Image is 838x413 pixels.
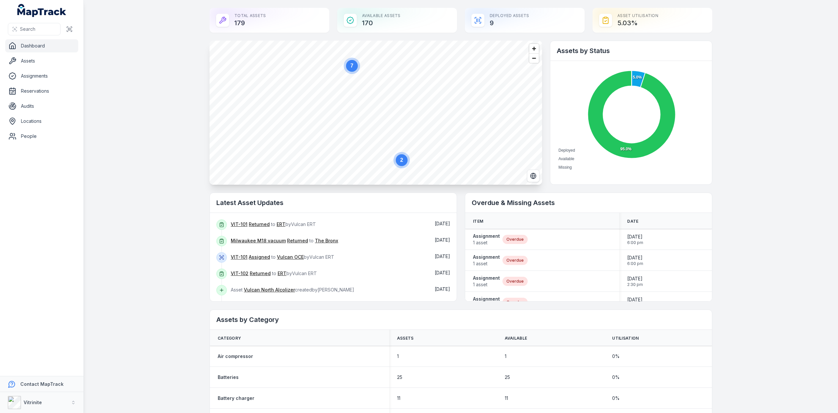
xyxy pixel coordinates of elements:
time: 11/08/2025, 2:47:16 pm [435,237,450,243]
a: ERT [278,270,286,277]
span: [DATE] [435,237,450,243]
span: 2:30 pm [627,282,643,287]
span: [DATE] [435,286,450,292]
span: 1 asset [473,281,500,288]
text: 2 [400,157,403,163]
button: Search [8,23,61,35]
canvas: Map [209,41,542,185]
span: [DATE] [435,270,450,275]
button: Switch to Satellite View [527,170,539,182]
span: to by Vulcan ERT [231,221,316,227]
span: 1 [397,353,399,360]
a: Returned [287,237,308,244]
time: 09/07/2025, 6:00:00 pm [627,254,643,266]
strong: Vitrinite [24,400,42,405]
strong: Assignment [473,254,500,260]
span: to by Vulcan ERT [231,254,334,260]
span: 0 % [612,374,620,381]
h2: Assets by Status [557,46,705,55]
span: 0 % [612,353,620,360]
span: [DATE] [627,275,643,282]
time: 09/07/2025, 6:00:00 pm [627,234,643,245]
time: 11/08/2025, 12:46:32 pm [435,253,450,259]
span: 6:00 pm [627,261,643,266]
span: Available [505,336,527,341]
strong: Assignment [473,275,500,281]
time: 14/07/2025, 9:00:00 am [627,296,643,308]
div: Overdue [502,235,528,244]
a: ERT [277,221,285,228]
a: Air compressor [218,353,253,360]
span: Available [558,157,574,161]
strong: Assignment [473,233,500,239]
a: Assignment1 asset [473,254,500,267]
a: Assets [5,54,78,67]
span: [DATE] [627,296,643,303]
span: 25 [505,374,510,381]
a: Returned [249,221,270,228]
strong: Assignment [473,296,500,302]
a: Milwaukee M18 vacuum [231,237,286,244]
a: Reservations [5,84,78,98]
span: Search [20,26,35,32]
span: 11 [505,395,508,402]
span: 0 % [612,395,620,402]
a: MapTrack [17,4,66,17]
a: People [5,130,78,143]
time: 10/08/2025, 10:49:14 am [435,270,450,275]
span: [DATE] [435,253,450,259]
span: 6:00 pm [627,240,643,245]
span: [DATE] [435,221,450,226]
span: 11 [397,395,400,402]
div: Overdue [502,256,528,265]
span: Date [627,219,638,224]
a: Assignment1 asset [473,275,500,288]
a: Vulcan OCE [277,254,304,260]
span: Asset created by [PERSON_NAME] [231,287,354,292]
a: Assignments [5,69,78,83]
span: 1 asset [473,260,500,267]
span: Category [218,336,241,341]
a: Batteries [218,374,239,381]
span: Item [473,219,483,224]
a: Vulcan North Alcolizer [244,287,295,293]
h2: Latest Asset Updates [216,198,450,207]
a: VIT-101 [231,221,247,228]
a: Assignment1 asset [473,233,500,246]
span: to by Vulcan ERT [231,271,317,276]
span: Missing [558,165,572,170]
a: VIT-102 [231,270,248,277]
div: Overdue [502,298,528,307]
a: Dashboard [5,39,78,52]
button: Zoom in [529,44,539,53]
a: Assignment [473,296,500,309]
span: [DATE] [627,254,643,261]
time: 11/08/2025, 3:44:18 pm [435,221,450,226]
span: 1 asset [473,239,500,246]
a: Locations [5,115,78,128]
span: Assets [397,336,414,341]
span: Utilisation [612,336,639,341]
text: 7 [351,63,354,68]
h2: Assets by Category [216,315,705,324]
div: Overdue [502,277,528,286]
strong: Contact MapTrack [20,381,64,387]
a: VIT-101 [231,254,247,260]
span: to [231,238,338,243]
a: Battery charger [218,395,254,402]
a: Audits [5,100,78,113]
a: Assigned [249,254,270,260]
button: Zoom out [529,53,539,63]
a: The Bronx [315,237,338,244]
h2: Overdue & Missing Assets [472,198,705,207]
span: 25 [397,374,402,381]
span: 1 [505,353,506,360]
time: 10/08/2025, 8:30:02 am [435,286,450,292]
a: Returned [250,270,271,277]
span: Deployed [558,148,575,153]
span: [DATE] [627,234,643,240]
time: 05/08/2025, 2:30:00 pm [627,275,643,287]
